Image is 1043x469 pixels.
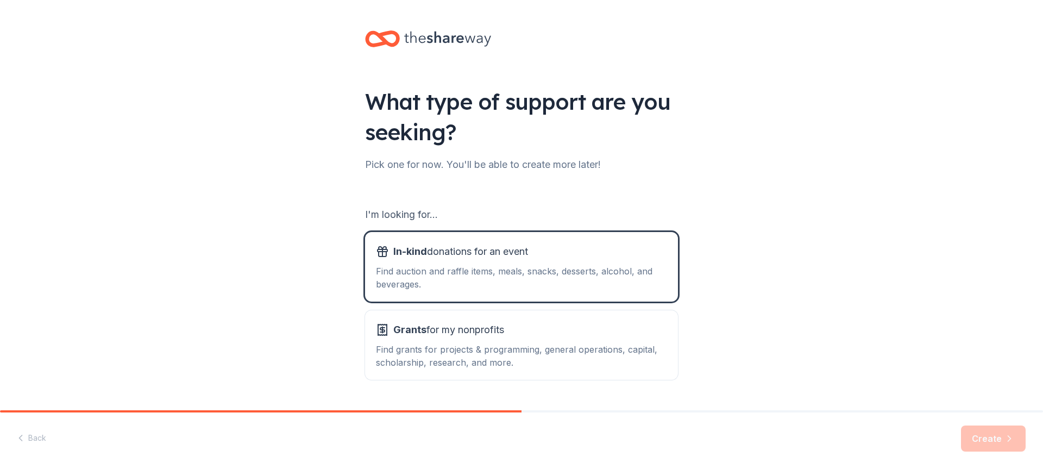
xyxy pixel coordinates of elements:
[393,321,504,339] span: for my nonprofits
[393,324,426,335] span: Grants
[365,310,678,380] button: Grantsfor my nonprofitsFind grants for projects & programming, general operations, capital, schol...
[376,265,667,291] div: Find auction and raffle items, meals, snacks, desserts, alcohol, and beverages.
[365,86,678,147] div: What type of support are you seeking?
[376,343,667,369] div: Find grants for projects & programming, general operations, capital, scholarship, research, and m...
[365,206,678,223] div: I'm looking for...
[393,243,528,260] span: donations for an event
[365,156,678,173] div: Pick one for now. You'll be able to create more later!
[365,232,678,302] button: In-kinddonations for an eventFind auction and raffle items, meals, snacks, desserts, alcohol, and...
[393,246,427,257] span: In-kind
